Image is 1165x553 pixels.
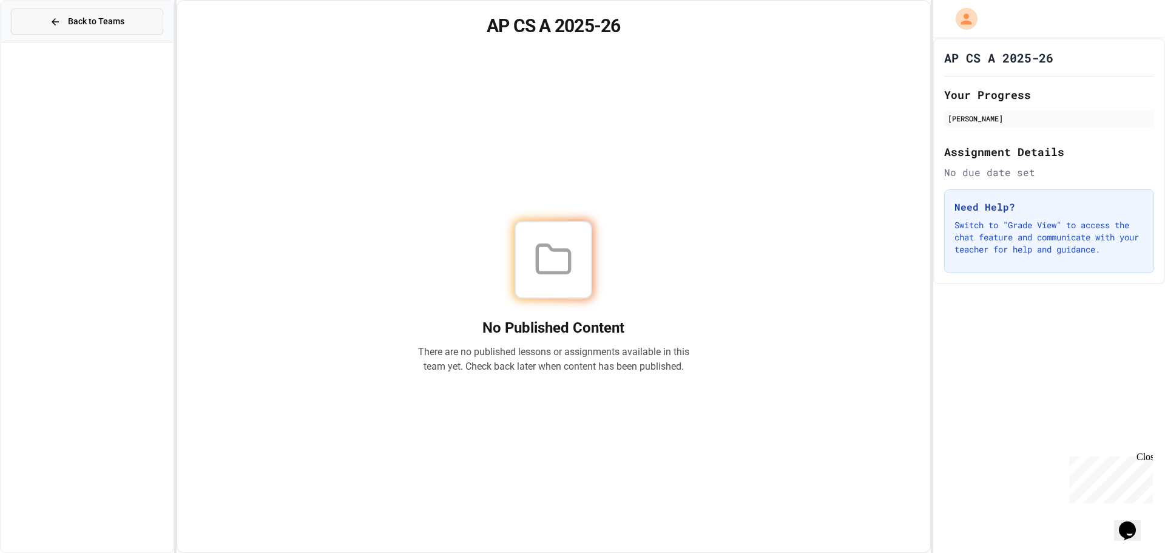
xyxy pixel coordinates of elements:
h1: AP CS A 2025-26 [944,49,1053,66]
p: Switch to "Grade View" to access the chat feature and communicate with your teacher for help and ... [954,219,1144,256]
p: There are no published lessons or assignments available in this team yet. Check back later when c... [417,345,689,374]
button: Back to Teams [11,8,163,35]
h3: Need Help? [954,200,1144,214]
h2: Your Progress [944,86,1154,103]
h1: AP CS A 2025-26 [192,15,916,37]
div: [PERSON_NAME] [948,113,1150,124]
span: Back to Teams [68,15,124,28]
div: Chat with us now!Close [5,5,84,77]
h2: No Published Content [417,318,689,338]
iframe: chat widget [1114,504,1153,541]
h2: Assignment Details [944,143,1154,160]
div: No due date set [944,165,1154,180]
div: My Account [943,5,981,33]
iframe: chat widget [1064,452,1153,503]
